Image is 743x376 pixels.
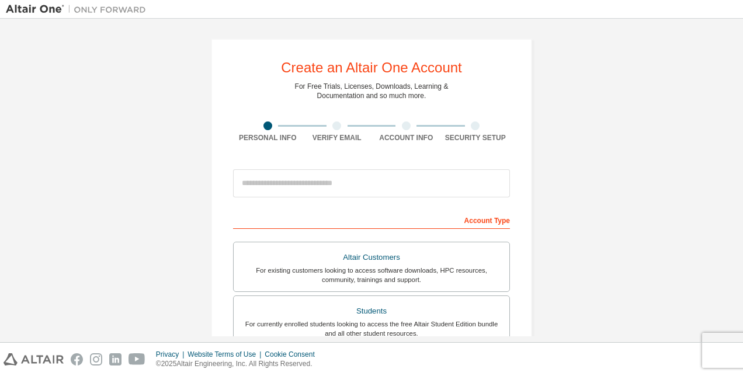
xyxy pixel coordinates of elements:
[90,353,102,365] img: instagram.svg
[281,61,462,75] div: Create an Altair One Account
[6,4,152,15] img: Altair One
[371,133,441,142] div: Account Info
[156,350,188,359] div: Privacy
[129,353,145,365] img: youtube.svg
[156,359,322,369] p: © 2025 Altair Engineering, Inc. All Rights Reserved.
[441,133,511,142] div: Security Setup
[4,353,64,365] img: altair_logo.svg
[241,266,502,284] div: For existing customers looking to access software downloads, HPC resources, community, trainings ...
[233,210,510,229] div: Account Type
[303,133,372,142] div: Verify Email
[109,353,121,365] img: linkedin.svg
[241,303,502,319] div: Students
[188,350,265,359] div: Website Terms of Use
[241,249,502,266] div: Altair Customers
[233,133,303,142] div: Personal Info
[265,350,321,359] div: Cookie Consent
[241,319,502,338] div: For currently enrolled students looking to access the free Altair Student Edition bundle and all ...
[71,353,83,365] img: facebook.svg
[295,82,449,100] div: For Free Trials, Licenses, Downloads, Learning & Documentation and so much more.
